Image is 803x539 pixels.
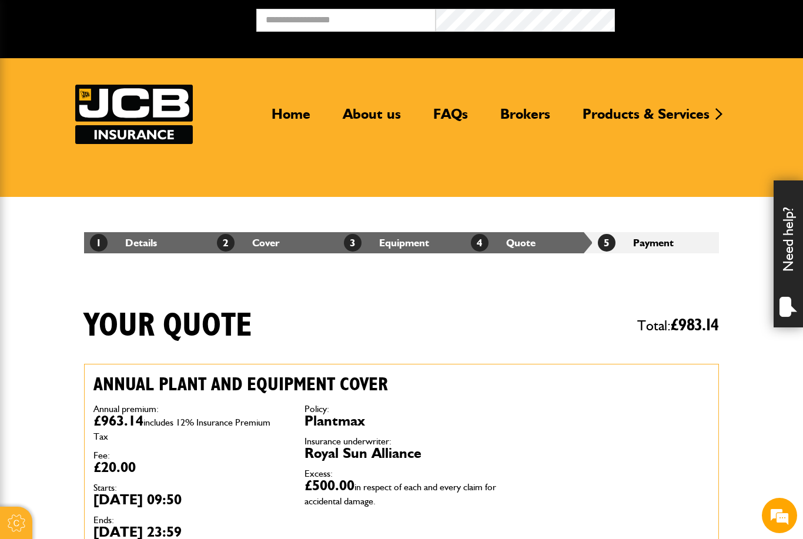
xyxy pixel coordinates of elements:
dt: Policy: [305,404,498,414]
span: 3 [344,234,362,252]
dt: Excess: [305,469,498,478]
h1: Your quote [84,306,252,346]
span: in respect of each and every claim for accidental damage. [305,481,496,507]
dt: Fee: [93,451,287,460]
span: Total: [637,312,719,339]
span: 983.14 [678,317,719,334]
a: JCB Insurance Services [75,85,193,144]
li: Payment [592,232,719,253]
button: Broker Login [615,9,794,27]
a: Products & Services [574,105,718,132]
div: Need help? [774,180,803,327]
dt: Ends: [93,515,287,525]
span: 2 [217,234,235,252]
span: 5 [598,234,615,252]
a: 1Details [90,236,157,249]
dt: Starts: [93,483,287,493]
a: Home [263,105,319,132]
span: includes 12% Insurance Premium Tax [93,417,270,442]
a: About us [334,105,410,132]
dt: Annual premium: [93,404,287,414]
h2: Annual plant and equipment cover [93,373,498,396]
a: 2Cover [217,236,280,249]
dd: £20.00 [93,460,287,474]
span: 1 [90,234,108,252]
li: Quote [465,232,592,253]
dd: £500.00 [305,478,498,507]
span: £ [671,317,719,334]
span: 4 [471,234,489,252]
dd: [DATE] 23:59 [93,525,287,539]
dd: [DATE] 09:50 [93,493,287,507]
dd: Plantmax [305,414,498,428]
a: 3Equipment [344,236,429,249]
a: Brokers [491,105,559,132]
img: JCB Insurance Services logo [75,85,193,144]
dd: Royal Sun Alliance [305,446,498,460]
a: FAQs [424,105,477,132]
dd: £963.14 [93,414,287,442]
dt: Insurance underwriter: [305,437,498,446]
